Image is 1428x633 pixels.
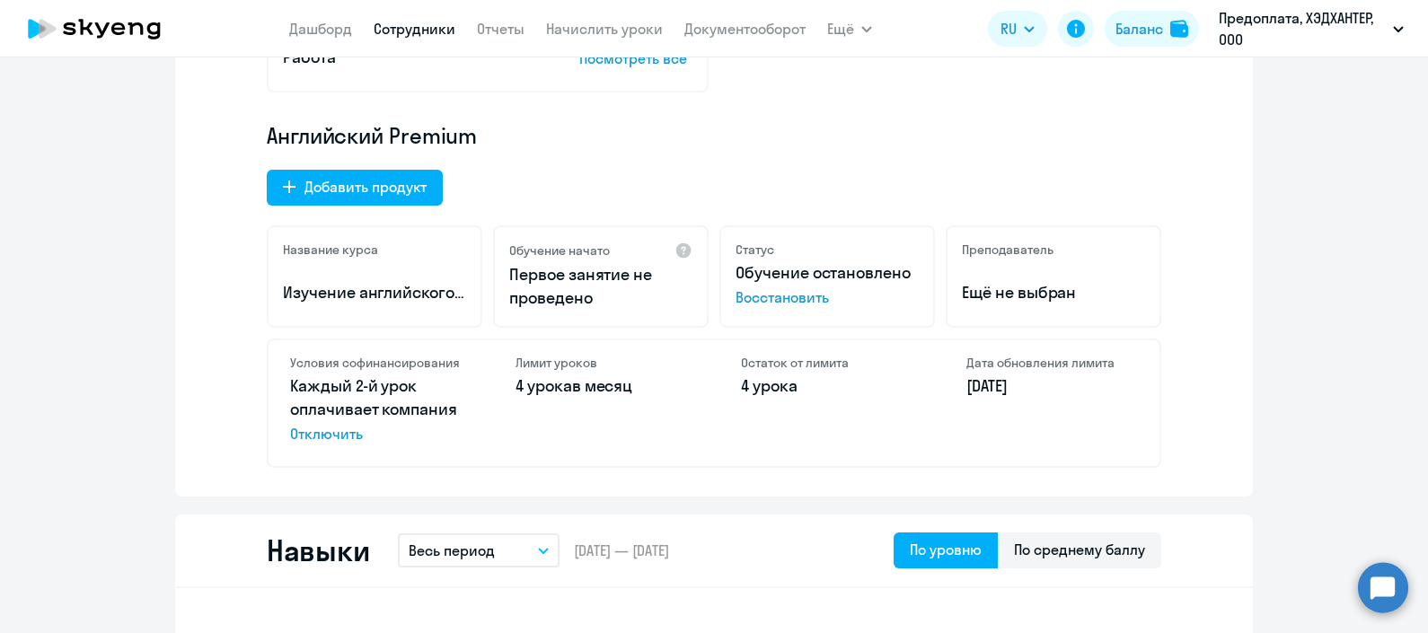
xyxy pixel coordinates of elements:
[579,48,692,69] p: Посмотреть все
[741,355,912,371] h4: Остаток от лимита
[290,423,462,444] span: Отключить
[477,20,524,38] a: Отчеты
[516,374,687,398] p: в месяц
[736,286,919,308] span: Восстановить
[684,20,806,38] a: Документооборот
[283,281,466,304] p: Изучение английского языка для общих целей
[910,539,982,560] div: По уровню
[509,263,692,310] p: Первое занятие не проведено
[1014,539,1145,560] div: По среднему баллу
[1115,18,1163,40] div: Баланс
[827,18,854,40] span: Ещё
[741,375,798,396] span: 4 урока
[267,170,443,206] button: Добавить продукт
[988,11,1047,47] button: RU
[516,375,572,396] span: 4 урока
[283,46,524,69] p: Работа
[1219,7,1386,50] p: Предоплата, ХЭДХАНТЕР, ООО
[546,20,663,38] a: Начислить уроки
[962,242,1053,258] h5: Преподаватель
[827,11,872,47] button: Ещё
[1170,20,1188,38] img: balance
[289,20,352,38] a: Дашборд
[304,176,427,198] div: Добавить продукт
[574,541,669,560] span: [DATE] — [DATE]
[966,374,1138,398] p: [DATE]
[290,374,462,444] p: Каждый 2-й урок оплачивает компания
[1210,7,1413,50] button: Предоплата, ХЭДХАНТЕР, ООО
[409,540,495,561] p: Весь период
[267,532,369,568] h2: Навыки
[267,121,477,150] span: Английский Premium
[1000,18,1017,40] span: RU
[398,533,560,567] button: Весь период
[509,242,610,259] h5: Обучение начато
[516,355,687,371] h4: Лимит уроков
[962,281,1145,304] p: Ещё не выбран
[374,20,455,38] a: Сотрудники
[290,355,462,371] h4: Условия софинансирования
[736,242,774,258] h5: Статус
[283,242,378,258] h5: Название курса
[736,262,911,283] span: Обучение остановлено
[1105,11,1199,47] button: Балансbalance
[966,355,1138,371] h4: Дата обновления лимита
